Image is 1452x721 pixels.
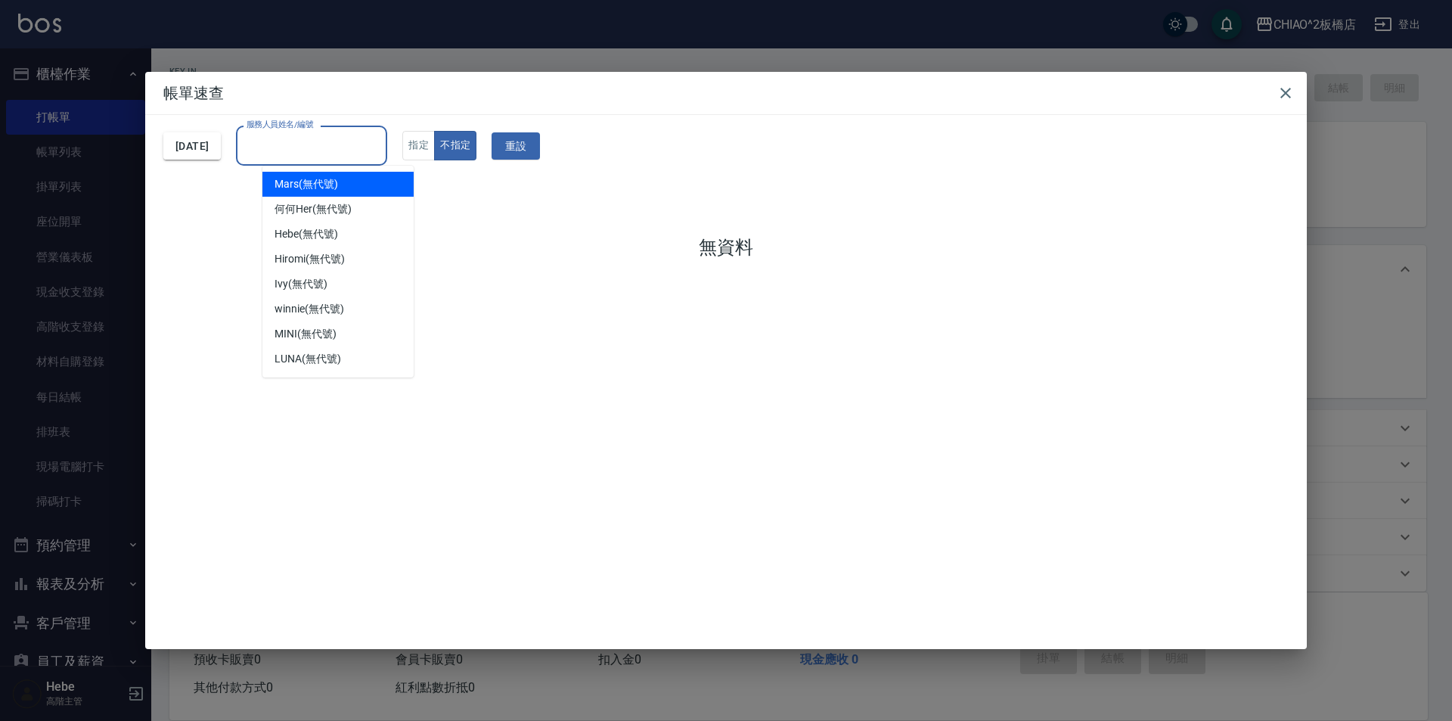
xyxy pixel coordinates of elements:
[275,301,343,317] span: winnie (無代號)
[275,226,338,242] span: Hebe (無代號)
[402,131,435,160] button: 指定
[163,132,221,160] button: [DATE]
[275,201,352,217] span: 何何Her (無代號)
[492,132,540,160] button: 重設
[163,237,1289,258] h3: 無資料
[434,131,476,160] button: 不指定
[275,351,341,367] span: LUNA (無代號)
[275,276,327,292] span: Ivy (無代號)
[275,176,338,192] span: Mars (無代號)
[145,72,1307,114] h2: 帳單速查
[247,119,313,130] label: 服務人員姓名/編號
[275,251,344,267] span: Hiromi (無代號)
[275,326,337,342] span: MINI (無代號)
